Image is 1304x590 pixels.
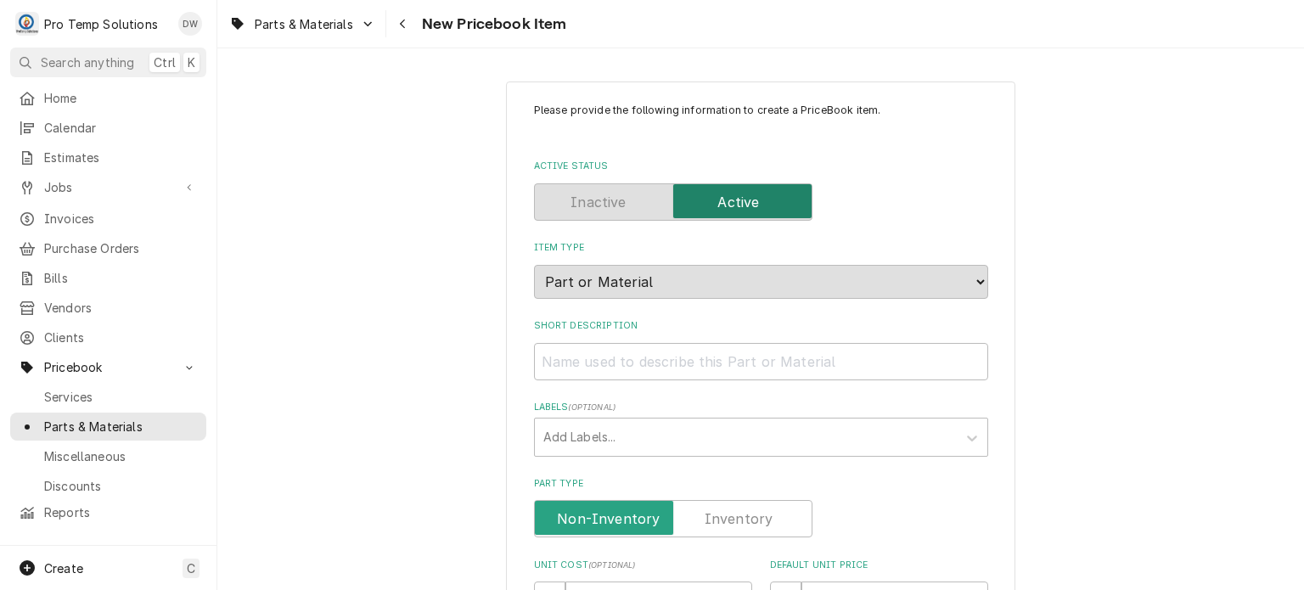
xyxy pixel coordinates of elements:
a: Estimates [10,143,206,171]
div: DW [178,12,202,36]
span: Help Center [44,542,196,559]
div: Dana Williams's Avatar [178,12,202,36]
label: Unit Cost [534,559,752,572]
span: Services [44,388,198,406]
span: Miscellaneous [44,447,198,465]
a: Go to Pricebook [10,353,206,381]
span: Purchase Orders [44,239,198,257]
label: Part Type [534,477,988,491]
span: Estimates [44,149,198,166]
span: Parts & Materials [255,15,353,33]
span: C [187,559,195,577]
span: Clients [44,329,198,346]
span: ( optional ) [588,560,636,570]
span: Vendors [44,299,198,317]
a: Purchase Orders [10,234,206,262]
a: Invoices [10,205,206,233]
label: Short Description [534,319,988,333]
span: Ctrl [154,53,176,71]
span: ( optional ) [568,402,615,412]
a: Clients [10,323,206,351]
span: Calendar [44,119,198,137]
label: Labels [534,401,988,414]
a: Services [10,383,206,411]
span: Invoices [44,210,198,228]
span: K [188,53,195,71]
span: Parts & Materials [44,418,198,435]
div: Item Type [534,241,988,298]
span: Search anything [41,53,134,71]
input: Name used to describe this Part or Material [534,343,988,380]
div: Part Type [534,477,988,537]
span: Home [44,89,198,107]
a: Home [10,84,206,112]
span: Discounts [44,477,198,495]
div: Active Status [534,160,988,220]
div: Labels [534,401,988,456]
a: Go to Jobs [10,173,206,201]
div: Active [534,183,988,221]
div: Short Description [534,319,988,379]
label: Active Status [534,160,988,173]
div: Pro Temp Solutions's Avatar [15,12,39,36]
span: Bills [44,269,198,287]
a: Parts & Materials [10,413,206,441]
label: Default Unit Price [770,559,988,572]
span: Pricebook [44,358,172,376]
a: Go to Parts & Materials [222,10,382,38]
div: P [15,12,39,36]
button: Navigate back [390,10,417,37]
a: Reports [10,498,206,526]
div: Pro Temp Solutions [44,15,158,33]
label: Item Type [534,241,988,255]
span: Jobs [44,178,172,196]
a: Miscellaneous [10,442,206,470]
a: Calendar [10,114,206,142]
p: Please provide the following information to create a PriceBook item. [534,103,988,134]
a: Go to Help Center [10,537,206,565]
button: Search anythingCtrlK [10,48,206,77]
span: Create [44,561,83,576]
span: New Pricebook Item [417,13,567,36]
a: Discounts [10,472,206,500]
a: Bills [10,264,206,292]
span: Reports [44,503,198,521]
a: Vendors [10,294,206,322]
